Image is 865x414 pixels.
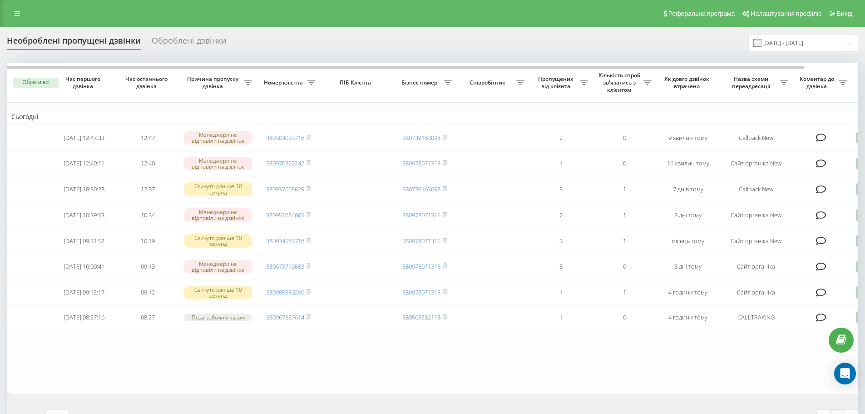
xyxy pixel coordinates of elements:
[123,75,172,90] span: Час останнього дзвінка
[534,75,580,90] span: Пропущених від клієнта
[261,79,307,86] span: Номер клієнта
[266,185,304,193] a: 380937605829
[656,177,720,201] td: 7 днів тому
[116,255,179,279] td: 09:13
[797,75,839,90] span: Коментар до дзвінка
[593,126,656,150] td: 0
[529,229,593,253] td: 3
[529,126,593,150] td: 2
[656,229,720,253] td: місяць тому
[184,314,252,321] div: Поза робочим часом
[593,255,656,279] td: 0
[402,159,440,167] a: 380978071315
[402,134,440,142] a: 380739163098
[152,36,226,50] div: Оброблені дзвінки
[529,280,593,304] td: 1
[656,306,720,329] td: 4 години тому
[397,79,444,86] span: Бізнес номер
[184,208,252,222] div: Менеджери не відповіли на дзвінок
[529,177,593,201] td: 5
[720,306,792,329] td: CALLTRAKING
[116,177,179,201] td: 12:37
[116,280,179,304] td: 09:12
[52,280,116,304] td: [DATE] 09:12:17
[593,306,656,329] td: 0
[402,237,440,245] a: 380978071315
[720,203,792,227] td: Сайт органіка New
[184,157,252,170] div: Менеджери не відповіли на дзвінок
[52,126,116,150] td: [DATE] 12:47:33
[266,211,304,219] a: 380951684665
[266,288,304,296] a: 380985350290
[402,185,440,193] a: 380739163098
[593,177,656,201] td: 1
[720,177,792,201] td: Callback New
[184,260,252,274] div: Менеджери не відповіли на дзвінок
[402,211,440,219] a: 380978071315
[266,237,304,245] a: 380934563716
[116,126,179,150] td: 12:47
[656,151,720,175] td: 16 хвилин тому
[184,182,252,196] div: Скинуто раніше 10 секунд
[597,72,643,93] span: Кількість спроб зв'язатись з клієнтом
[184,234,252,248] div: Скинуто раніше 10 секунд
[461,79,516,86] span: Співробітник
[402,288,440,296] a: 380978071315
[266,159,304,167] a: 380976222242
[13,78,59,88] button: Обрати всі
[116,203,179,227] td: 10:34
[656,203,720,227] td: 3 дні тому
[529,151,593,175] td: 1
[593,151,656,175] td: 0
[656,255,720,279] td: 3 дні тому
[593,280,656,304] td: 1
[720,255,792,279] td: Сайт органіка
[593,203,656,227] td: 1
[52,151,116,175] td: [DATE] 12:40:11
[52,255,116,279] td: [DATE] 16:00:41
[724,75,780,90] span: Назва схеми переадресації
[184,286,252,299] div: Скинуто раніше 10 секунд
[52,203,116,227] td: [DATE] 10:39:53
[52,306,116,329] td: [DATE] 08:27:16
[116,151,179,175] td: 12:40
[402,262,440,270] a: 380978071315
[529,255,593,279] td: 3
[668,10,735,17] span: Реферальна програма
[720,280,792,304] td: Сайт органіка
[529,306,593,329] td: 1
[656,126,720,150] td: 9 хвилин тому
[266,134,304,142] a: 380503035716
[593,229,656,253] td: 1
[751,10,821,17] span: Налаштування профілю
[834,363,856,384] div: Open Intercom Messenger
[328,79,385,86] span: ПІБ Клієнта
[59,75,109,90] span: Час першого дзвінка
[720,151,792,175] td: Сайт органіка New
[720,229,792,253] td: Сайт органіка New
[837,10,853,17] span: Вихід
[720,126,792,150] td: Callback New
[7,36,141,50] div: Необроблені пропущені дзвінки
[529,203,593,227] td: 2
[266,313,304,321] a: 380967337614
[116,306,179,329] td: 08:27
[656,280,720,304] td: 4 години тому
[184,131,252,145] div: Менеджери не відповіли на дзвінок
[402,313,440,321] a: 380503282118
[663,75,712,90] span: Як довго дзвінок втрачено
[266,262,304,270] a: 380673716583
[184,75,244,90] span: Причина пропуску дзвінка
[52,229,116,253] td: [DATE] 09:31:52
[52,177,116,201] td: [DATE] 18:30:28
[116,229,179,253] td: 10:19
